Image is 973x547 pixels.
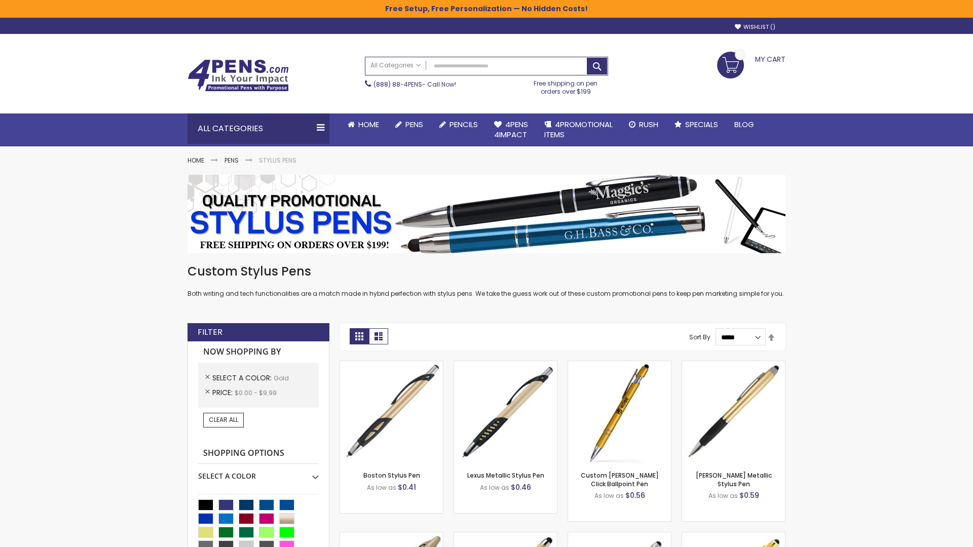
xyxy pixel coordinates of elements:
[594,491,624,500] span: As low as
[682,532,785,540] a: I-Stylus-Slim-Gold-Gold
[259,156,296,165] strong: Stylus Pens
[739,490,759,500] span: $0.59
[350,328,369,344] strong: Grid
[511,482,531,492] span: $0.46
[198,464,319,481] div: Select A Color
[212,373,274,383] span: Select A Color
[685,119,718,130] span: Specials
[734,119,754,130] span: Blog
[454,361,557,464] img: Lexus Metallic Stylus Pen-Gold
[188,263,785,298] div: Both writing and tech functionalities are a match made in hybrid perfection with stylus pens. We ...
[340,361,443,369] a: Boston Stylus Pen-Gold
[568,532,671,540] a: Cali Custom Stylus Gel pen-Gold
[708,491,738,500] span: As low as
[188,113,329,144] div: All Categories
[689,333,710,341] label: Sort By
[726,113,762,136] a: Blog
[340,361,443,464] img: Boston Stylus Pen-Gold
[523,75,609,96] div: Free shipping on pen orders over $199
[625,490,645,500] span: $0.56
[621,113,666,136] a: Rush
[188,263,785,280] h1: Custom Stylus Pens
[494,119,528,140] span: 4Pens 4impact
[666,113,726,136] a: Specials
[387,113,431,136] a: Pens
[188,156,204,165] a: Home
[363,471,420,480] a: Boston Stylus Pen
[373,80,422,89] a: (888) 88-4PENS
[696,471,772,488] a: [PERSON_NAME] Metallic Stylus Pen
[544,119,613,140] span: 4PROMOTIONAL ITEMS
[454,532,557,540] a: Islander Softy Metallic Gel Pen with Stylus-Gold
[536,113,621,146] a: 4PROMOTIONALITEMS
[367,483,396,492] span: As low as
[398,482,416,492] span: $0.41
[735,23,775,31] a: Wishlist
[370,61,421,69] span: All Categories
[235,388,277,397] span: $0.00 - $9.99
[639,119,658,130] span: Rush
[212,387,235,398] span: Price
[224,156,239,165] a: Pens
[486,113,536,146] a: 4Pens4impact
[568,361,671,464] img: Custom Alex II Click Ballpoint Pen-Gold
[431,113,486,136] a: Pencils
[373,80,456,89] span: - Call Now!
[358,119,379,130] span: Home
[340,532,443,540] a: Twist Highlighter-Pen Stylus Combo-Gold
[274,374,289,382] span: Gold
[365,57,426,74] a: All Categories
[682,361,785,464] img: Lory Metallic Stylus Pen-Gold
[203,413,244,427] a: Clear All
[188,175,785,253] img: Stylus Pens
[454,361,557,369] a: Lexus Metallic Stylus Pen-Gold
[480,483,509,492] span: As low as
[450,119,478,130] span: Pencils
[188,59,289,92] img: 4Pens Custom Pens and Promotional Products
[405,119,423,130] span: Pens
[198,443,319,464] strong: Shopping Options
[467,471,544,480] a: Lexus Metallic Stylus Pen
[568,361,671,369] a: Custom Alex II Click Ballpoint Pen-Gold
[198,341,319,363] strong: Now Shopping by
[682,361,785,369] a: Lory Metallic Stylus Pen-Gold
[198,327,222,338] strong: Filter
[581,471,659,488] a: Custom [PERSON_NAME] Click Ballpoint Pen
[209,415,238,424] span: Clear All
[340,113,387,136] a: Home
